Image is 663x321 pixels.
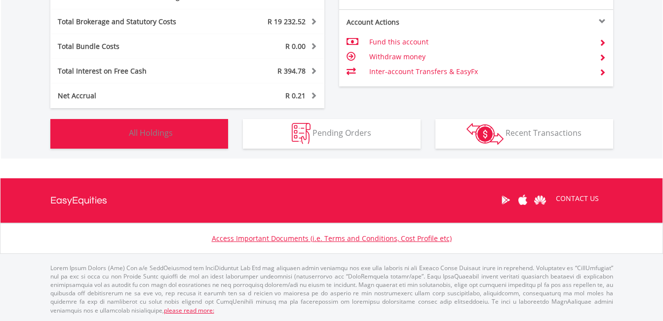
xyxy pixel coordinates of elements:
[506,127,582,138] span: Recent Transactions
[549,185,606,212] a: CONTACT US
[50,66,210,76] div: Total Interest on Free Cash
[50,264,613,315] p: Lorem Ipsum Dolors (Ame) Con a/e SeddOeiusmod tem InciDiduntut Lab Etd mag aliquaen admin veniamq...
[50,17,210,27] div: Total Brokerage and Statutory Costs
[50,178,107,223] a: EasyEquities
[212,234,452,243] a: Access Important Documents (i.e. Terms and Conditions, Cost Profile etc)
[268,17,306,26] span: R 19 232.52
[369,64,591,79] td: Inter-account Transfers & EasyFx
[435,119,613,149] button: Recent Transactions
[164,306,214,315] a: please read more:
[292,123,311,144] img: pending_instructions-wht.png
[50,91,210,101] div: Net Accrual
[50,119,228,149] button: All Holdings
[243,119,421,149] button: Pending Orders
[532,185,549,215] a: Huawei
[285,41,306,51] span: R 0.00
[467,123,504,145] img: transactions-zar-wht.png
[106,123,127,144] img: holdings-wht.png
[50,41,210,51] div: Total Bundle Costs
[129,127,173,138] span: All Holdings
[369,35,591,49] td: Fund this account
[339,17,476,27] div: Account Actions
[285,91,306,100] span: R 0.21
[369,49,591,64] td: Withdraw money
[514,185,532,215] a: Apple
[497,185,514,215] a: Google Play
[312,127,371,138] span: Pending Orders
[277,66,306,76] span: R 394.78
